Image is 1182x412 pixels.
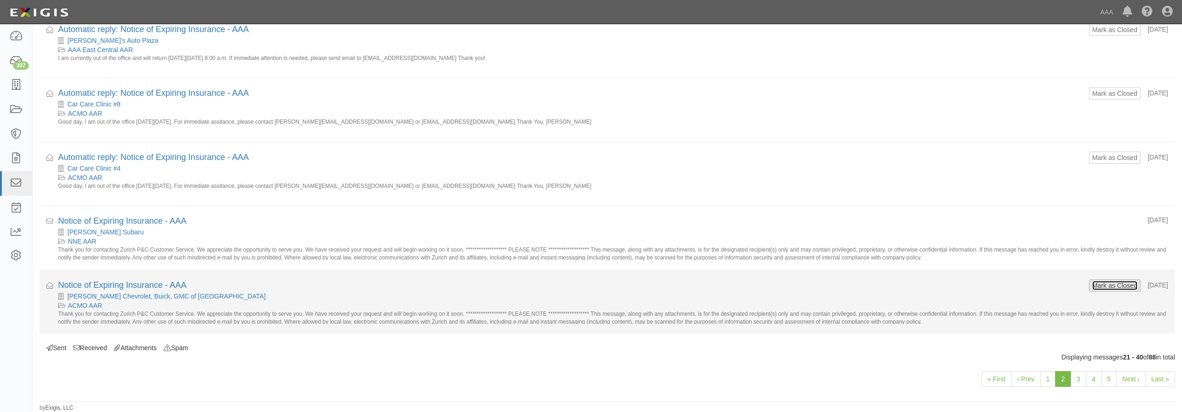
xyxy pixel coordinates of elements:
small: Good day, I am out of the office [DATE][DATE]. For immediate assitance, please contact [PERSON_NA... [58,182,1168,197]
div: Notice of Expiring Insurance - AAA [58,279,1082,292]
div: [DATE] [1148,215,1168,225]
button: Mark as Closed [1092,153,1138,163]
div: 307 [13,61,29,70]
div: Notice of Expiring Insurance - AAA [58,215,1141,227]
a: Last » [1145,371,1175,387]
div: Car Care Clinic #8 [58,100,1082,109]
a: « First [981,371,1011,387]
a: ACMO AAR [68,302,102,309]
i: Received [46,283,53,289]
div: Automatic reply: Notice of Expiring Insurance - AAA [58,152,1082,164]
div: Displaying messages of in total [33,352,1182,362]
a: [PERSON_NAME] Chevrolet, Buick, GMC of [GEOGRAPHIC_DATA] [67,292,266,300]
a: ACMO AAR [68,174,102,181]
small: by [40,404,73,412]
a: [PERSON_NAME]'s Auto Plaza [67,37,158,44]
a: Exigis, LLC [46,405,73,411]
div: Automatic reply: Notice of Expiring Insurance - AAA [58,87,1082,100]
a: ACMO AAR [68,110,102,117]
a: 5 [1101,371,1117,387]
button: Mark as Closed [1092,25,1138,35]
div: Cannon Chevrolet, Buick, GMC of Cleveland [58,292,1082,301]
a: ‹ Prev [1011,371,1040,387]
div: NNE AAR [58,237,1168,246]
div: ACMO AAR [58,173,1168,182]
i: Received [46,27,53,33]
div: [DATE] [1089,152,1168,164]
a: NNE AAR [68,238,96,245]
a: Notice of Expiring Insurance - AAA [58,280,186,290]
div: ACMO AAR [58,301,1168,310]
div: Car Care Clinic #4 [58,164,1082,173]
b: 88 [1149,353,1156,361]
a: Car Care Clinic #8 [67,100,120,108]
div: [DATE] [1089,279,1168,292]
small: Thank you for contacting Zurich P&C Customer Service. We appreciate the opportunity to serve you.... [58,310,1168,325]
button: Mark as Closed [1092,88,1138,99]
small: I am currently out of the office and will return [DATE][DATE] 8:00 a.m. If immediate attention is... [58,54,1168,69]
div: ACMO AAR [58,109,1168,118]
a: [PERSON_NAME] Subaru [67,228,144,236]
img: logo-5460c22ac91f19d4615b14bd174203de0afe785f0fc80cf4dbbc73dc1793850b.png [7,4,71,21]
div: [DATE] [1089,24,1168,36]
i: Help Center - Complianz [1142,7,1153,18]
b: 21 - 40 [1123,353,1143,361]
a: Automatic reply: Notice of Expiring Insurance - AAA [58,153,249,162]
a: 1 [1040,371,1056,387]
a: AAA [1096,3,1118,21]
i: Received [46,91,53,97]
i: Received [46,155,53,161]
a: Automatic reply: Notice of Expiring Insurance - AAA [58,25,249,34]
a: Next › [1116,371,1146,387]
small: Good day, I am out of the office [DATE][DATE]. For immediate assitance, please contact [PERSON_NA... [58,118,1168,133]
div: Phil's Auto Plaza [58,36,1082,45]
a: 2 [1055,371,1071,387]
a: AAA East Central AAR [68,46,133,53]
div: [DATE] [1089,87,1168,100]
div: Belknap Subaru [58,227,1168,237]
div: AAA East Central AAR [58,45,1168,54]
a: Automatic reply: Notice of Expiring Insurance - AAA [58,88,249,98]
button: Mark as Closed [1092,280,1138,291]
a: 3 [1070,371,1086,387]
small: Thank you for contacting Zurich P&C Customer Service. We appreciate the opportunity to serve you.... [58,246,1168,260]
a: Car Care Clinic #4 [67,165,120,172]
div: Automatic reply: Notice of Expiring Insurance - AAA [58,24,1082,36]
i: Received [46,219,53,225]
a: Notice of Expiring Insurance - AAA [58,216,186,226]
a: 4 [1086,371,1102,387]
